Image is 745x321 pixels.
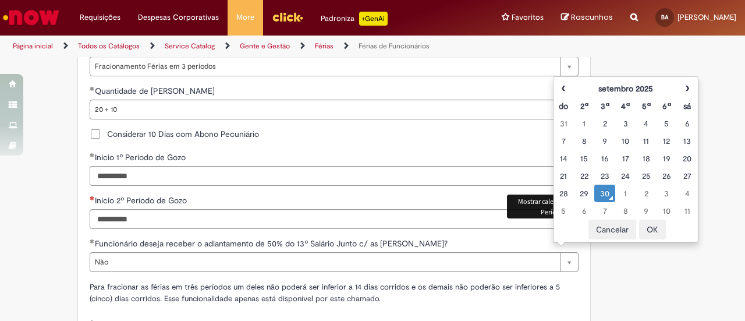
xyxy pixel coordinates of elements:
th: Próximo mês [677,80,697,97]
input: Início 1º Período de Gozo 25 August 2025 Monday [90,166,561,186]
th: Terça-feira [594,97,615,115]
div: 22 September 2025 Monday [577,170,591,182]
div: 09 October 2025 Thursday [638,205,653,217]
span: [PERSON_NAME] [677,12,736,22]
span: Funcionário deseja receber o adiantamento de 50% do 13º Salário Junto c/ as [PERSON_NAME]? [95,238,450,249]
div: Mostrar calendário para Início 2º Período de Gozo [507,195,623,218]
div: 06 October 2025 Monday [577,205,591,217]
span: Rascunhos [571,12,613,23]
span: Para fracionar as férias em três períodos um deles não poderá ser inferior a 14 dias corridos e o... [90,282,560,304]
div: 12 September 2025 Friday [659,135,674,147]
div: 19 September 2025 Friday [659,153,674,164]
span: Quantidade de [PERSON_NAME] [95,86,217,96]
div: 27 September 2025 Saturday [680,170,694,182]
span: Obrigatório Preenchido [90,239,95,244]
div: 04 September 2025 Thursday [638,118,653,129]
span: Obrigatório Preenchido [90,153,95,157]
span: Despesas Corporativas [138,12,219,23]
th: Quarta-feira [615,97,636,115]
div: 17 September 2025 Wednesday [618,153,633,164]
a: Gente e Gestão [240,41,290,51]
div: 21 September 2025 Sunday [556,170,571,182]
span: Favoritos [512,12,544,23]
div: 25 September 2025 Thursday [638,170,653,182]
p: +GenAi [359,12,388,26]
span: Requisições [80,12,120,23]
div: 28 September 2025 Sunday [556,188,571,199]
div: 07 October 2025 Tuesday [597,205,612,217]
div: 03 September 2025 Wednesday [618,118,633,129]
div: 20 September 2025 Saturday [680,153,694,164]
a: Página inicial [13,41,53,51]
div: 11 October 2025 Saturday [680,205,694,217]
div: 08 October 2025 Wednesday [618,205,633,217]
th: Sábado [677,97,697,115]
button: Cancelar [588,220,636,239]
span: Considerar 10 Dias com Abono Pecuniário [107,128,259,140]
input: Início 2º Período de Gozo [90,209,561,229]
div: 01 October 2025 Wednesday [618,188,633,199]
ul: Trilhas de página [9,36,488,57]
div: 16 September 2025 Tuesday [597,153,612,164]
img: ServiceNow [1,6,61,29]
div: 10 September 2025 Wednesday [618,135,633,147]
div: 08 September 2025 Monday [577,135,591,147]
div: 24 September 2025 Wednesday [618,170,633,182]
span: Necessários [90,196,95,200]
div: 09 September 2025 Tuesday [597,135,612,147]
th: Quinta-feira [636,97,656,115]
div: 02 September 2025 Tuesday [597,118,612,129]
div: 15 September 2025 Monday [577,153,591,164]
th: Segunda-feira [574,97,594,115]
span: Fracionamento Férias em 3 períodos [95,57,555,76]
div: 26 September 2025 Friday [659,170,674,182]
a: Férias de Funcionários [359,41,430,51]
div: Padroniza [321,12,388,26]
div: 18 September 2025 Thursday [638,153,653,164]
span: More [236,12,254,23]
div: 01 September 2025 Monday [577,118,591,129]
div: 29 September 2025 Monday [577,188,591,199]
div: 13 September 2025 Saturday [680,135,694,147]
img: click_logo_yellow_360x200.png [272,8,303,26]
button: OK [639,220,666,239]
th: Sexta-feira [657,97,677,115]
a: Service Catalog [165,41,215,51]
a: Todos os Catálogos [78,41,140,51]
div: 23 September 2025 Tuesday [597,170,612,182]
div: 03 October 2025 Friday [659,188,674,199]
div: 07 September 2025 Sunday [556,135,571,147]
div: 02 October 2025 Thursday [638,188,653,199]
div: 14 September 2025 Sunday [556,153,571,164]
a: Férias [315,41,334,51]
div: 05 September 2025 Friday [659,118,674,129]
span: Obrigatório Preenchido [90,86,95,91]
a: Rascunhos [561,12,613,23]
span: Não [95,253,555,271]
span: BA [661,13,668,21]
div: 11 September 2025 Thursday [638,135,653,147]
div: 10 October 2025 Friday [659,205,674,217]
div: O seletor de data foi aberto.30 September 2025 Tuesday [597,188,612,199]
span: 20 + 10 [95,100,555,119]
span: Início 1º Período de Gozo [95,152,188,163]
div: 04 October 2025 Saturday [680,188,694,199]
th: Mês anterior [554,80,574,97]
div: 05 October 2025 Sunday [556,205,571,217]
div: 06 September 2025 Saturday [680,118,694,129]
div: Escolher data [553,76,698,243]
div: 31 August 2025 Sunday [556,118,571,129]
th: Domingo [554,97,574,115]
th: setembro 2025. Alternar mês [574,80,677,97]
span: Início 2º Período de Gozo [95,195,189,206]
